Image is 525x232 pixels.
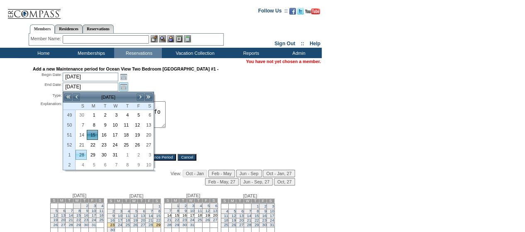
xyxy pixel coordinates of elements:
[120,120,131,130] td: Thursday, December 11, 2025
[142,103,154,110] th: Saturday
[120,110,131,120] td: Thursday, December 04, 2025
[247,223,251,227] a: 28
[122,199,130,203] td: T
[120,130,131,140] td: Thursday, December 18, 2025
[258,7,288,17] td: Follow Us ::
[87,103,98,110] th: Monday
[98,103,109,110] th: Tuesday
[50,198,58,203] td: S
[98,110,109,120] td: Tuesday, December 02, 2025
[132,140,142,149] a: 26
[109,140,120,150] td: Wednesday, December 24, 2025
[142,160,154,170] td: Saturday, January 10, 2026
[301,41,304,46] span: ::
[186,193,200,198] span: [DATE]
[73,203,81,209] td: 1
[153,199,161,203] td: S
[132,150,142,159] a: 2
[72,93,81,101] a: <
[115,199,122,203] td: M
[98,120,109,130] td: Tuesday, December 09, 2025
[87,150,98,160] td: Monday, December 29, 2025
[87,160,98,170] td: Monday, January 05, 2026
[7,2,61,19] img: Compass Home
[54,218,58,222] a: 19
[98,150,109,160] td: Tuesday, December 30, 2025
[289,10,296,15] a: Become our fan on Facebook
[68,213,73,217] a: 14
[94,204,96,208] a: 3
[98,130,109,140] td: Tuesday, December 16, 2025
[118,214,122,218] a: 10
[76,110,86,120] a: 30
[305,10,320,15] a: Subscribe to our YouTube Channel
[202,198,210,203] td: F
[101,204,103,208] a: 4
[33,72,62,81] div: Begin Date:
[63,110,76,120] th: 49
[184,35,191,42] img: b_calculator.gif
[120,110,131,120] a: 4
[87,140,98,150] td: Monday, December 22, 2025
[98,140,109,150] td: Tuesday, December 23, 2025
[198,209,202,213] a: 11
[86,204,88,208] a: 2
[179,198,187,203] td: T
[305,8,320,15] img: Subscribe to our YouTube Channel
[149,218,153,222] a: 21
[92,209,96,213] a: 10
[120,103,131,110] th: Thursday
[68,218,73,222] a: 21
[141,218,145,222] a: 20
[66,198,73,203] td: T
[138,199,145,203] td: T
[142,140,154,150] td: Saturday, December 27, 2025
[151,35,158,42] img: b_edit.gif
[120,140,131,149] a: 25
[61,218,65,222] a: 20
[73,198,81,203] td: W
[297,8,304,15] img: Follow us on Twitter
[56,209,58,213] a: 5
[119,72,128,81] a: Open the calendar popup.
[240,178,273,186] input: Jun - Sep, 27
[210,213,217,218] td: 20
[86,209,88,213] a: 9
[205,209,210,213] a: 12
[202,213,210,218] td: 19
[177,209,179,213] a: 8
[205,178,239,186] input: Feb - May, 27
[81,198,88,203] td: T
[232,214,236,218] a: 12
[158,209,160,213] a: 8
[110,130,120,139] a: 17
[210,198,217,203] td: S
[264,204,266,208] a: 2
[156,218,160,222] a: 22
[156,214,160,218] a: 15
[76,120,86,129] a: 7
[87,110,98,120] td: Monday, December 01, 2025
[112,209,115,213] a: 2
[232,223,236,227] a: 26
[178,154,196,161] input: Cancel
[143,140,153,149] a: 27
[247,214,251,218] a: 14
[176,35,183,42] img: Reservations
[99,209,103,213] a: 11
[158,204,160,208] a: 1
[66,48,114,58] td: Memberships
[167,35,174,42] img: Impersonate
[76,213,81,217] a: 15
[167,223,171,227] a: 28
[98,160,109,169] a: 6
[131,140,142,150] td: Friday, December 26, 2025
[114,48,162,58] td: Reservations
[239,214,243,218] a: 13
[185,209,187,213] a: 9
[129,193,144,198] span: [DATE]
[236,170,262,177] input: Jun - Sep
[310,41,320,46] a: Help
[63,209,65,213] a: 6
[54,223,58,227] a: 26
